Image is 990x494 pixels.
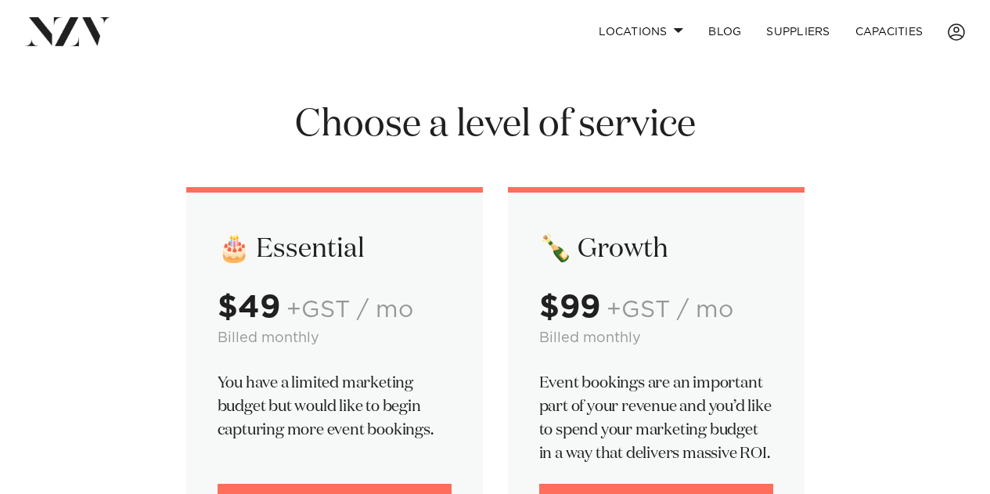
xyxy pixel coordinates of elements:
p: Event bookings are an important part of your revenue and you’d like to spend your marketing budge... [539,371,773,465]
p: You have a limited marketing budget but would like to begin capturing more event bookings. [218,371,452,442]
h2: 🎂 Essential [218,232,452,266]
a: SUPPLIERS [754,15,842,49]
small: Billed monthly [218,331,319,345]
strong: $49 [218,292,280,323]
h1: Choose a level of service [25,101,965,150]
strong: $99 [539,292,600,323]
span: +GST / mo [286,298,413,322]
a: BLOG [696,15,754,49]
img: nzv-logo.png [25,17,110,45]
a: Capacities [843,15,936,49]
small: Billed monthly [539,331,641,345]
a: Locations [586,15,696,49]
h2: 🍾 Growth [539,232,773,266]
span: +GST / mo [607,298,733,322]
